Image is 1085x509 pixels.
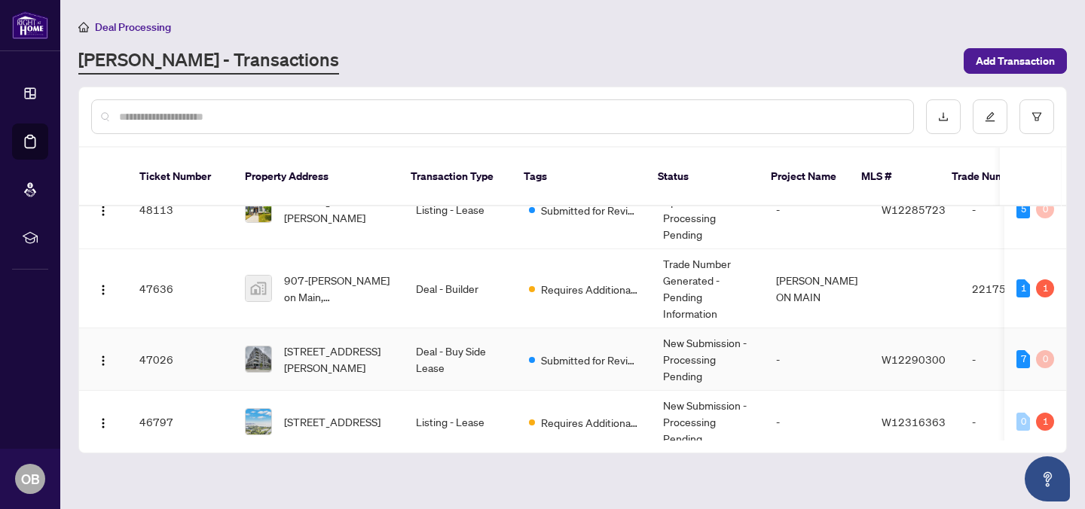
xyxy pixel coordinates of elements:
img: Logo [97,205,109,217]
span: edit [985,111,995,122]
img: Logo [97,284,109,296]
a: [PERSON_NAME] - Transactions [78,47,339,75]
td: 2217578 [960,249,1065,328]
span: Add Transaction [976,49,1055,73]
button: Logo [91,410,115,434]
th: MLS # [849,148,940,206]
th: Tags [512,148,646,206]
span: Submitted for Review [541,352,639,368]
button: Open asap [1025,456,1070,501]
div: 1 [1036,279,1054,297]
span: Submitted for Review [541,202,639,218]
img: logo [12,11,48,39]
button: Logo [91,276,115,300]
td: Trade Number Generated - Pending Information [651,249,764,328]
td: - [960,328,1065,391]
span: 907-[PERSON_NAME] on Main, [GEOGRAPHIC_DATA], [GEOGRAPHIC_DATA], [GEOGRAPHIC_DATA], [GEOGRAPHIC_D... [284,272,392,305]
img: Logo [97,417,109,429]
img: Logo [97,355,109,367]
button: download [926,99,961,134]
span: [STREET_ADDRESS][PERSON_NAME] [284,193,392,226]
span: Requires Additional Docs [541,414,639,431]
th: Status [646,148,759,206]
span: [STREET_ADDRESS] [284,413,381,430]
div: 7 [1016,350,1030,368]
td: Listing - Lease [404,391,517,453]
span: Requires Additional Docs [541,281,639,297]
td: 46797 [127,391,233,453]
td: - [764,170,870,249]
span: [STREET_ADDRESS][PERSON_NAME] [284,343,392,376]
td: - [764,328,870,391]
th: Transaction Type [399,148,512,206]
span: filter [1032,111,1042,122]
button: edit [973,99,1007,134]
button: filter [1019,99,1054,134]
td: New Submission - Processing Pending [651,328,764,391]
div: 1 [1016,279,1030,297]
td: [PERSON_NAME] ON MAIN [764,249,870,328]
div: 0 [1036,350,1054,368]
td: 48113 [127,170,233,249]
div: 0 [1036,200,1054,218]
td: - [960,170,1065,249]
th: Trade Number [940,148,1045,206]
td: New Submission - Processing Pending [651,391,764,453]
span: W12285723 [882,203,946,216]
span: W12316363 [882,415,946,428]
td: Information Updated - Processing Pending [651,170,764,249]
button: Logo [91,347,115,371]
button: Logo [91,197,115,221]
span: W12290300 [882,352,946,366]
td: 47026 [127,328,233,391]
td: - [960,391,1065,453]
td: 47636 [127,249,233,328]
img: thumbnail-img [246,346,271,372]
span: download [938,111,949,122]
img: thumbnail-img [246,197,271,222]
div: 1 [1036,413,1054,431]
th: Property Address [233,148,399,206]
div: 0 [1016,413,1030,431]
span: home [78,22,89,32]
td: Deal - Buy Side Lease [404,328,517,391]
td: Deal - Builder [404,249,517,328]
img: thumbnail-img [246,276,271,301]
td: Listing - Lease [404,170,517,249]
img: thumbnail-img [246,409,271,434]
th: Project Name [759,148,849,206]
td: - [764,391,870,453]
div: 5 [1016,200,1030,218]
span: OB [21,468,40,489]
button: Add Transaction [964,48,1067,74]
th: Ticket Number [127,148,233,206]
span: Deal Processing [95,20,171,34]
